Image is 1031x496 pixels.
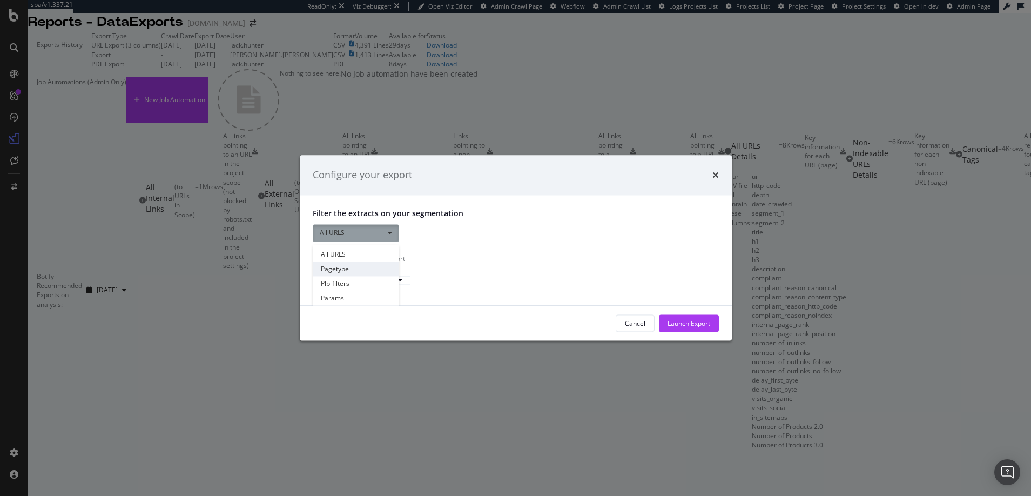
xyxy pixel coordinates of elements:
[313,262,399,276] a: Pagetype
[313,291,399,306] a: Params
[313,276,399,291] a: Plp-filters
[300,155,732,340] div: modal
[313,244,399,309] ul: All URLS
[313,168,412,182] div: Configure your export
[994,459,1020,485] div: Open Intercom Messenger
[659,315,719,332] button: Launch Export
[313,247,399,262] a: All URLS
[668,319,710,328] div: Launch Export
[313,224,399,242] button: All URLS
[625,319,645,328] div: Cancel
[313,254,719,263] div: Define a limit of rows to export
[712,168,719,182] div: times
[616,315,655,332] button: Cancel
[313,208,719,219] p: Filter the extracts on your segmentation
